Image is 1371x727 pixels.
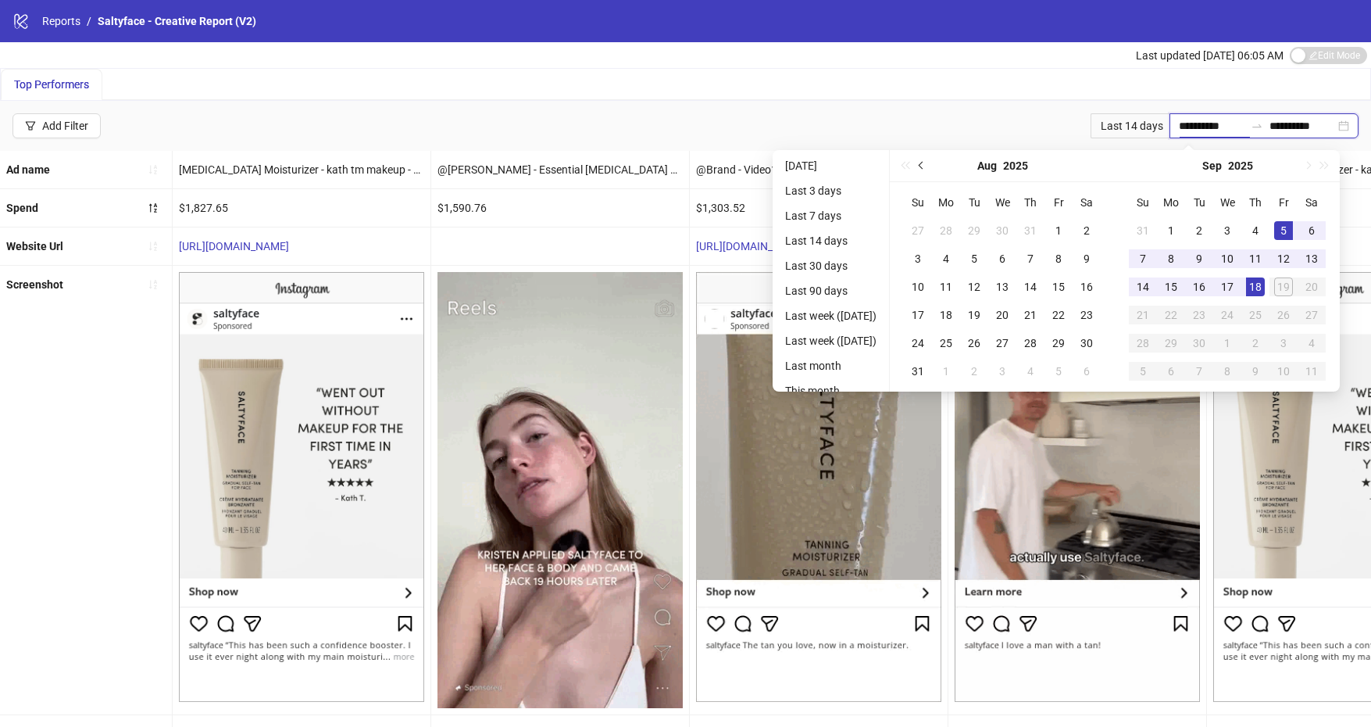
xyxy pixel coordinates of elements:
[779,181,883,200] li: Last 3 days
[1274,221,1293,240] div: 5
[932,301,960,329] td: 2025-08-18
[25,120,36,131] span: filter
[1073,301,1101,329] td: 2025-08-23
[173,151,430,188] div: [MEDICAL_DATA] Moisturizer - kath tm makeup - SF4545898
[779,356,883,375] li: Last month
[1298,273,1326,301] td: 2025-09-20
[1021,334,1040,353] div: 28
[932,357,960,385] td: 2025-09-01
[87,13,91,30] li: /
[1077,221,1096,240] div: 2
[904,357,932,385] td: 2025-08-31
[1269,217,1298,245] td: 2025-09-05
[904,329,932,357] td: 2025-08-24
[1246,362,1265,381] div: 9
[1269,301,1298,329] td: 2025-09-26
[909,249,927,268] div: 3
[1241,329,1269,357] td: 2025-10-02
[955,272,1200,702] img: Screenshot 120228026912350395
[965,334,984,353] div: 26
[1162,221,1180,240] div: 1
[1241,245,1269,273] td: 2025-09-11
[1269,329,1298,357] td: 2025-10-03
[1157,357,1185,385] td: 2025-10-06
[1246,334,1265,353] div: 2
[1246,249,1265,268] div: 11
[1091,113,1169,138] div: Last 14 days
[148,202,159,213] span: sort-descending
[1298,357,1326,385] td: 2025-10-11
[1228,150,1253,181] button: Choose a year
[1185,329,1213,357] td: 2025-09-30
[1185,301,1213,329] td: 2025-09-23
[1274,306,1293,324] div: 26
[1129,217,1157,245] td: 2025-08-31
[960,357,988,385] td: 2025-09-02
[1044,245,1073,273] td: 2025-08-08
[1213,357,1241,385] td: 2025-10-08
[1302,306,1321,324] div: 27
[988,273,1016,301] td: 2025-08-13
[1185,188,1213,217] th: Tu
[993,362,1012,381] div: 3
[1269,273,1298,301] td: 2025-09-19
[1298,188,1326,217] th: Sa
[779,306,883,325] li: Last week ([DATE])
[779,281,883,300] li: Last 90 days
[1213,245,1241,273] td: 2025-09-10
[1016,245,1044,273] td: 2025-08-07
[988,357,1016,385] td: 2025-09-03
[1241,273,1269,301] td: 2025-09-18
[1073,273,1101,301] td: 2025-08-16
[1157,188,1185,217] th: Mo
[913,150,930,181] button: Previous month (PageUp)
[1213,217,1241,245] td: 2025-09-03
[1298,245,1326,273] td: 2025-09-13
[1044,273,1073,301] td: 2025-08-15
[1269,188,1298,217] th: Fr
[965,306,984,324] div: 19
[1190,362,1209,381] div: 7
[993,249,1012,268] div: 6
[904,188,932,217] th: Su
[148,164,159,175] span: sort-ascending
[1134,221,1152,240] div: 31
[1129,273,1157,301] td: 2025-09-14
[6,240,63,252] b: Website Url
[1129,188,1157,217] th: Su
[1021,221,1040,240] div: 31
[696,240,806,252] a: [URL][DOMAIN_NAME]
[779,156,883,175] li: [DATE]
[909,278,927,296] div: 10
[1218,306,1237,324] div: 24
[1213,273,1241,301] td: 2025-09-17
[1157,301,1185,329] td: 2025-09-22
[1134,362,1152,381] div: 5
[932,329,960,357] td: 2025-08-25
[1157,329,1185,357] td: 2025-09-29
[937,278,955,296] div: 11
[148,279,159,290] span: sort-ascending
[1190,306,1209,324] div: 23
[1134,306,1152,324] div: 21
[1044,301,1073,329] td: 2025-08-22
[1241,357,1269,385] td: 2025-10-09
[960,301,988,329] td: 2025-08-19
[1049,362,1068,381] div: 5
[993,306,1012,324] div: 20
[1274,278,1293,296] div: 19
[148,241,159,252] span: sort-ascending
[993,334,1012,353] div: 27
[779,231,883,250] li: Last 14 days
[1246,221,1265,240] div: 4
[1185,217,1213,245] td: 2025-09-02
[1021,249,1040,268] div: 7
[1241,301,1269,329] td: 2025-09-25
[1049,306,1068,324] div: 22
[965,249,984,268] div: 5
[1218,221,1237,240] div: 3
[960,273,988,301] td: 2025-08-12
[932,188,960,217] th: Mo
[6,202,38,214] b: Spend
[1077,249,1096,268] div: 9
